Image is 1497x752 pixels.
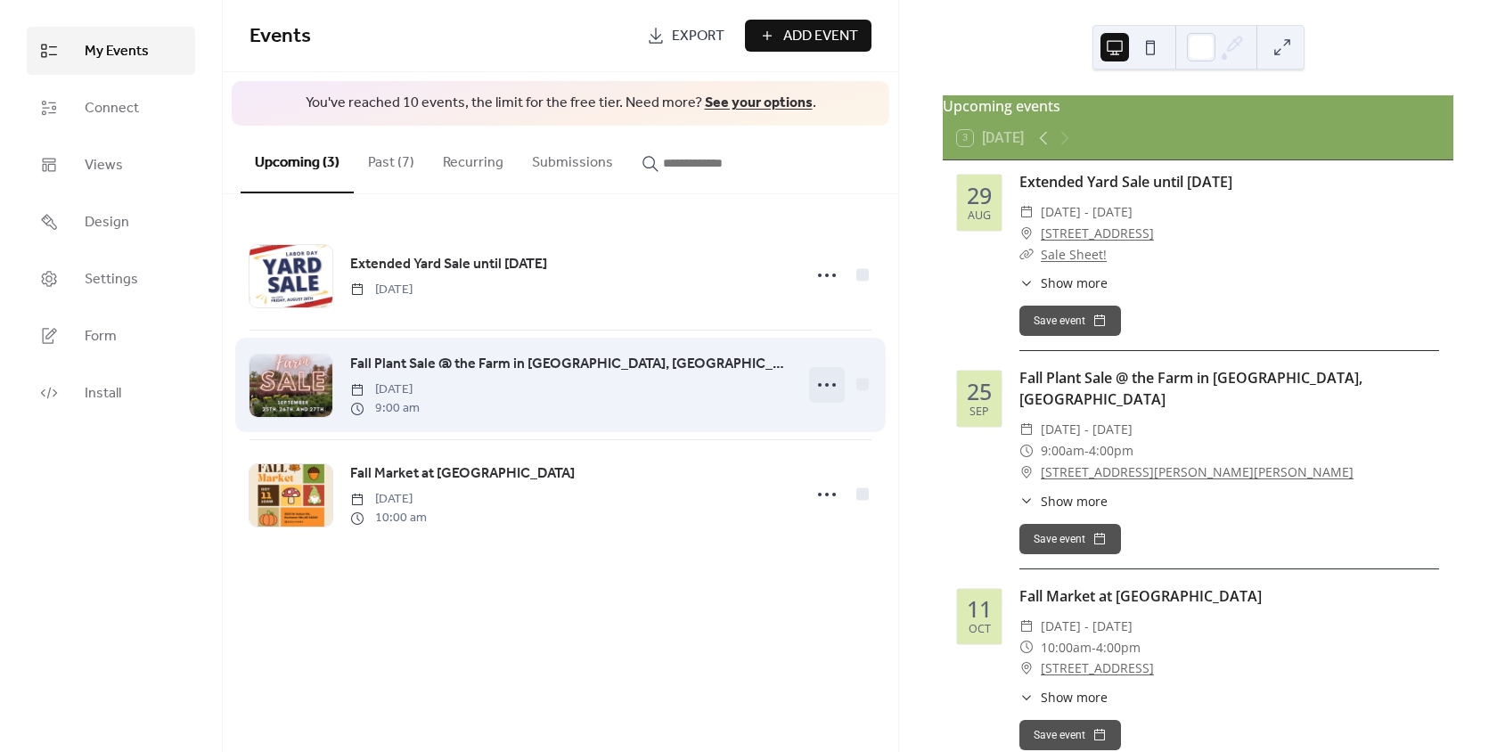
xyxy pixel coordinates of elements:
[967,380,992,403] div: 25
[350,254,547,275] span: Extended Yard Sale until [DATE]
[350,399,420,418] span: 9:00 am
[1084,440,1089,462] span: -
[350,380,420,399] span: [DATE]
[1041,223,1154,244] a: [STREET_ADDRESS]
[1019,201,1034,223] div: ​
[85,383,121,405] span: Install
[85,41,149,62] span: My Events
[27,141,195,189] a: Views
[85,269,138,290] span: Settings
[1041,274,1108,292] span: Show more
[1019,274,1108,292] button: ​Show more
[1041,637,1092,658] span: 10:00am
[429,126,518,192] button: Recurring
[1019,172,1232,192] a: Extended Yard Sale until [DATE]
[1041,201,1133,223] span: [DATE] - [DATE]
[1019,440,1034,462] div: ​
[969,406,989,418] div: Sep
[1019,274,1034,292] div: ​
[1019,720,1121,750] button: Save event
[350,354,791,375] span: Fall Plant Sale @ the Farm in [GEOGRAPHIC_DATA], [GEOGRAPHIC_DATA]
[1019,688,1108,707] button: ​Show more
[1019,637,1034,658] div: ​
[350,253,547,276] a: Extended Yard Sale until [DATE]
[1041,246,1107,263] a: Sale Sheet!
[1019,585,1439,607] div: Fall Market at [GEOGRAPHIC_DATA]
[1041,462,1354,483] a: [STREET_ADDRESS][PERSON_NAME][PERSON_NAME]
[1019,524,1121,554] button: Save event
[241,126,354,193] button: Upcoming (3)
[1019,419,1034,440] div: ​
[1019,658,1034,679] div: ​
[1019,616,1034,637] div: ​
[1019,492,1034,511] div: ​
[27,198,195,246] a: Design
[1019,244,1034,266] div: ​
[969,624,991,635] div: Oct
[1041,688,1108,707] span: Show more
[27,27,195,75] a: My Events
[354,126,429,192] button: Past (7)
[518,126,627,192] button: Submissions
[350,462,575,486] a: Fall Market at [GEOGRAPHIC_DATA]
[27,312,195,360] a: Form
[350,353,791,376] a: Fall Plant Sale @ the Farm in [GEOGRAPHIC_DATA], [GEOGRAPHIC_DATA]
[27,369,195,417] a: Install
[27,84,195,132] a: Connect
[1041,658,1154,679] a: [STREET_ADDRESS]
[1019,462,1034,483] div: ​
[634,20,738,52] a: Export
[1019,367,1439,410] div: Fall Plant Sale @ the Farm in [GEOGRAPHIC_DATA], [GEOGRAPHIC_DATA]
[85,212,129,233] span: Design
[943,95,1453,117] div: Upcoming events
[27,255,195,303] a: Settings
[350,509,427,527] span: 10:00 am
[1019,492,1108,511] button: ​Show more
[350,490,427,509] span: [DATE]
[85,326,117,347] span: Form
[1019,306,1121,336] button: Save event
[350,463,575,485] span: Fall Market at [GEOGRAPHIC_DATA]
[968,210,991,222] div: Aug
[1041,492,1108,511] span: Show more
[1041,616,1133,637] span: [DATE] - [DATE]
[1096,637,1141,658] span: 4:00pm
[672,26,724,47] span: Export
[967,184,992,207] div: 29
[705,89,813,117] a: See your options
[1041,440,1084,462] span: 9:00am
[250,94,871,113] span: You've reached 10 events, the limit for the free tier. Need more? .
[1089,440,1133,462] span: 4:00pm
[85,155,123,176] span: Views
[967,598,992,620] div: 11
[350,281,413,299] span: [DATE]
[1019,223,1034,244] div: ​
[1092,637,1096,658] span: -
[1019,688,1034,707] div: ​
[250,17,311,56] span: Events
[1041,419,1133,440] span: [DATE] - [DATE]
[85,98,139,119] span: Connect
